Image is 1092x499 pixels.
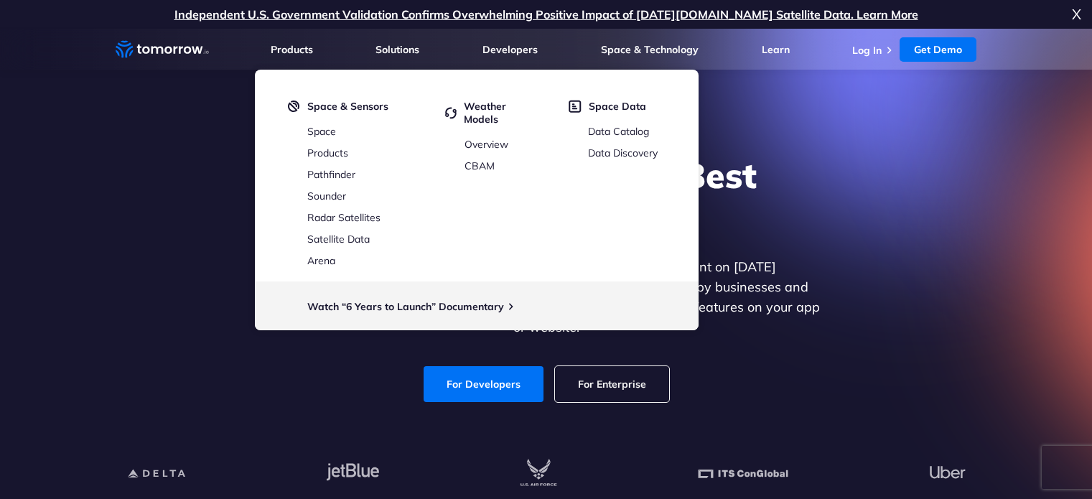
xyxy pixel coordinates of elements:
[555,366,669,402] a: For Enterprise
[601,43,699,56] a: Space & Technology
[307,168,355,181] a: Pathfinder
[900,37,976,62] a: Get Demo
[852,44,882,57] a: Log In
[307,233,370,246] a: Satellite Data
[589,100,646,113] span: Space Data
[424,366,543,402] a: For Developers
[569,100,582,113] img: space-data.svg
[307,100,388,113] span: Space & Sensors
[307,254,335,267] a: Arena
[307,190,346,202] a: Sounder
[375,43,419,56] a: Solutions
[762,43,790,56] a: Learn
[307,146,348,159] a: Products
[464,100,542,126] span: Weather Models
[588,125,649,138] a: Data Catalog
[307,125,336,138] a: Space
[271,43,313,56] a: Products
[465,138,508,151] a: Overview
[307,300,504,313] a: Watch “6 Years to Launch” Documentary
[588,146,658,159] a: Data Discovery
[174,7,918,22] a: Independent U.S. Government Validation Confirms Overwhelming Positive Impact of [DATE][DOMAIN_NAM...
[482,43,538,56] a: Developers
[307,211,381,224] a: Radar Satellites
[116,39,209,60] a: Home link
[465,159,495,172] a: CBAM
[288,100,300,113] img: satelight.svg
[445,100,457,126] img: cycled.svg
